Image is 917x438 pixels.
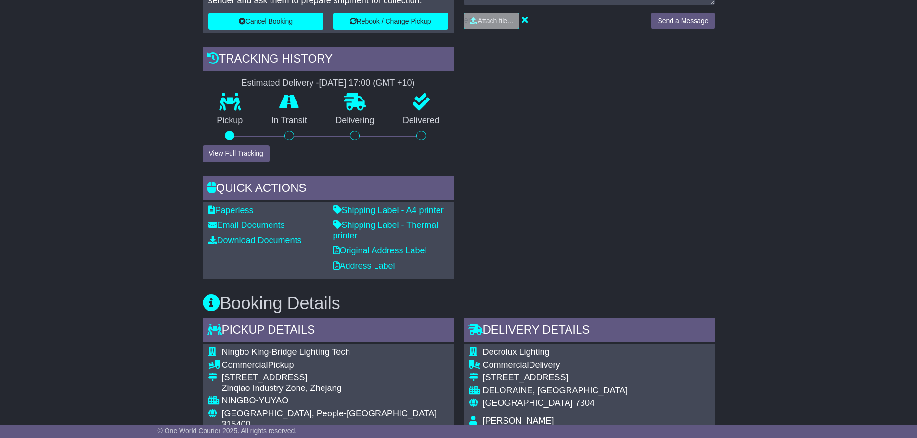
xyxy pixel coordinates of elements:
[333,205,444,215] a: Shipping Label - A4 printer
[322,115,389,126] p: Delivering
[203,47,454,73] div: Tracking history
[333,13,448,30] button: Rebook / Change Pickup
[651,13,714,29] button: Send a Message
[483,373,701,383] div: [STREET_ADDRESS]
[222,360,268,370] span: Commercial
[483,386,701,396] div: DELORAINE, [GEOGRAPHIC_DATA]
[319,78,415,88] div: [DATE] 17:00 (GMT +10)
[257,115,322,126] p: In Transit
[208,236,302,245] a: Download Documents
[464,318,715,344] div: Delivery Details
[158,427,297,435] span: © One World Courier 2025. All rights reserved.
[483,398,573,408] span: [GEOGRAPHIC_DATA]
[222,360,448,371] div: Pickup
[388,115,454,126] p: Delivered
[222,409,437,418] span: [GEOGRAPHIC_DATA], People-[GEOGRAPHIC_DATA]
[203,115,258,126] p: Pickup
[208,13,323,30] button: Cancel Booking
[208,220,285,230] a: Email Documents
[208,205,254,215] a: Paperless
[222,396,448,406] div: NINGBO-YUYAO
[333,246,427,255] a: Original Address Label
[333,261,395,271] a: Address Label
[575,398,594,408] span: 7304
[483,416,554,425] span: [PERSON_NAME]
[203,318,454,344] div: Pickup Details
[333,220,439,240] a: Shipping Label - Thermal printer
[203,176,454,202] div: Quick Actions
[483,360,701,371] div: Delivery
[222,419,251,429] span: 315400
[222,383,448,394] div: Zinqiao Industry Zone, Zhejang
[483,360,529,370] span: Commercial
[222,373,448,383] div: [STREET_ADDRESS]
[222,347,350,357] span: Ningbo King-Bridge Lighting Tech
[483,347,550,357] span: Decrolux Lighting
[203,78,454,88] div: Estimated Delivery -
[203,145,270,162] button: View Full Tracking
[203,294,715,313] h3: Booking Details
